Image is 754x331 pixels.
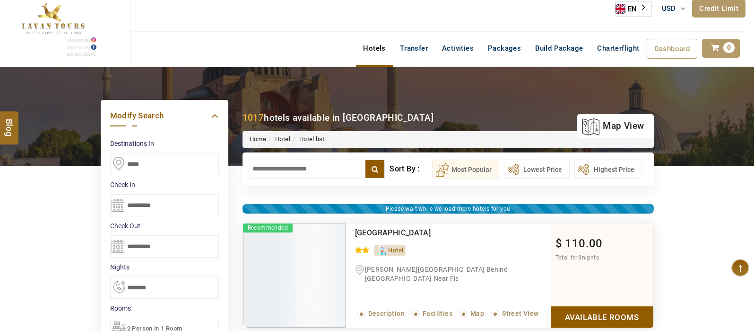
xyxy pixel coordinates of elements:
[365,266,508,282] span: [PERSON_NAME][GEOGRAPHIC_DATA] Behind [GEOGRAPHIC_DATA] Near Fis
[388,247,403,254] span: Hotel
[551,306,653,328] a: Show Rooms
[615,1,652,17] div: Language
[615,1,652,17] aside: Language selected: English
[435,39,481,58] a: Activities
[110,109,219,122] a: Modify Search
[390,160,432,179] div: Sort By :
[243,224,293,233] span: Recommended
[393,39,435,58] a: Transfer
[590,39,646,58] a: Charterflight
[110,221,219,231] label: Check Out
[615,2,651,16] a: EN
[290,135,325,144] li: Hotel list
[356,39,392,58] a: Hotels
[578,254,581,261] span: 3
[243,112,264,123] b: 1017
[662,4,676,13] span: USD
[528,39,590,58] a: Build Package
[275,135,290,143] a: Hotel
[423,310,452,317] span: Facilities
[243,204,654,214] div: Please wait while we load more hotels for you
[355,228,431,237] a: [GEOGRAPHIC_DATA]
[250,135,267,143] a: Home
[555,254,599,261] span: Total for nights
[432,160,499,179] button: Most Popular
[481,39,528,58] a: Packages
[355,228,511,238] div: Gulf Star Hotel
[368,310,405,317] span: Description
[597,44,639,53] span: Charterflight
[702,39,740,58] a: 0
[504,160,570,179] button: Lowest Price
[565,237,602,250] span: 110.00
[723,42,735,53] span: 0
[243,111,433,124] div: hotels available in [GEOGRAPHIC_DATA]
[574,160,642,179] button: Highest Price
[654,45,690,53] span: Dashboard
[110,262,219,272] label: nights
[582,116,644,136] a: map view
[110,180,219,189] label: Check In
[470,310,484,317] span: Map
[3,118,16,126] span: Blog
[555,237,562,250] span: $
[110,139,219,148] label: Destinations In
[110,304,219,313] label: Rooms
[502,310,538,317] span: Street View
